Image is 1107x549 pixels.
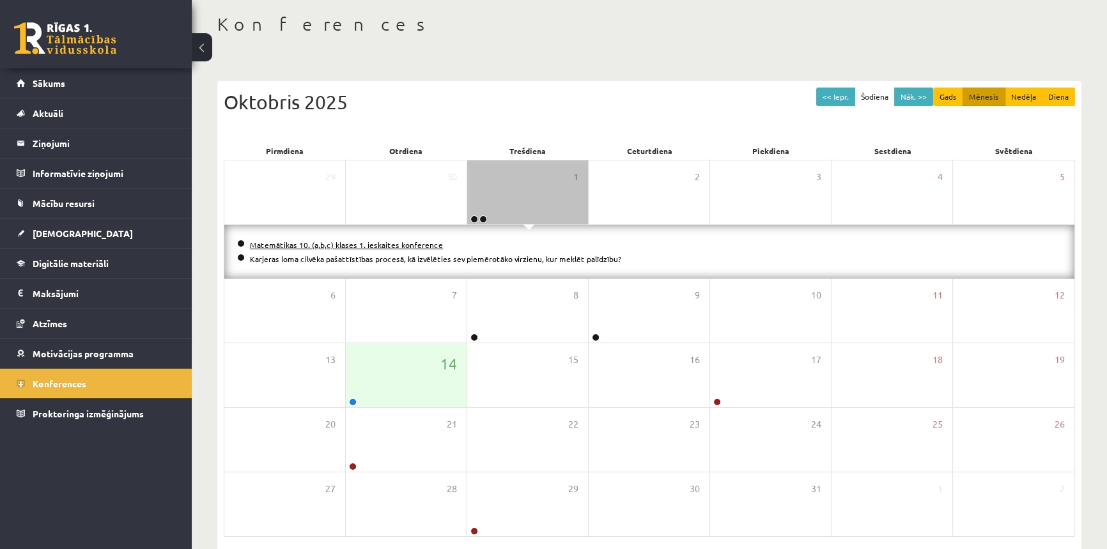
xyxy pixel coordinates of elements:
[325,170,336,184] span: 29
[33,107,63,119] span: Aktuāli
[938,482,943,496] span: 1
[345,142,467,160] div: Otrdiena
[447,417,457,431] span: 21
[33,258,109,269] span: Digitālie materiāli
[1060,482,1065,496] span: 2
[1055,288,1065,302] span: 12
[17,98,176,128] a: Aktuāli
[816,88,855,106] button: << Iepr.
[17,399,176,428] a: Proktoringa izmēģinājums
[690,417,700,431] span: 23
[17,159,176,188] a: Informatīvie ziņojumi
[894,88,933,106] button: Nāk. >>
[325,417,336,431] span: 20
[17,68,176,98] a: Sākums
[325,353,336,367] span: 13
[695,288,700,302] span: 9
[573,288,578,302] span: 8
[938,170,943,184] span: 4
[217,13,1081,35] h1: Konferences
[467,142,589,160] div: Trešdiena
[816,170,821,184] span: 3
[811,482,821,496] span: 31
[710,142,832,160] div: Piekdiena
[447,170,457,184] span: 30
[1055,353,1065,367] span: 19
[832,142,953,160] div: Sestdiena
[933,417,943,431] span: 25
[568,353,578,367] span: 15
[33,77,65,89] span: Sākums
[33,408,144,419] span: Proktoringa izmēģinājums
[811,288,821,302] span: 10
[933,288,943,302] span: 11
[17,128,176,158] a: Ziņojumi
[250,240,443,250] a: Matemātikas 10. (a,b,c) klases 1. ieskaites konference
[33,318,67,329] span: Atzīmes
[690,353,700,367] span: 16
[17,249,176,278] a: Digitālie materiāli
[330,288,336,302] span: 6
[33,128,176,158] legend: Ziņojumi
[250,254,621,264] a: Karjeras loma cilvēka pašattīstības procesā, kā izvēlēties sev piemērotāko virzienu, kur meklēt p...
[568,482,578,496] span: 29
[17,219,176,248] a: [DEMOGRAPHIC_DATA]
[33,348,134,359] span: Motivācijas programma
[695,170,700,184] span: 2
[1055,417,1065,431] span: 26
[933,353,943,367] span: 18
[447,482,457,496] span: 28
[573,170,578,184] span: 1
[589,142,710,160] div: Ceturtdiena
[224,142,345,160] div: Pirmdiena
[17,189,176,218] a: Mācību resursi
[1042,88,1075,106] button: Diena
[855,88,895,106] button: Šodiena
[954,142,1075,160] div: Svētdiena
[440,353,457,375] span: 14
[811,417,821,431] span: 24
[963,88,1005,106] button: Mēnesis
[33,228,133,239] span: [DEMOGRAPHIC_DATA]
[325,482,336,496] span: 27
[17,339,176,368] a: Motivācijas programma
[17,309,176,338] a: Atzīmes
[33,159,176,188] legend: Informatīvie ziņojumi
[1005,88,1042,106] button: Nedēļa
[33,378,86,389] span: Konferences
[811,353,821,367] span: 17
[33,279,176,308] legend: Maksājumi
[224,88,1075,116] div: Oktobris 2025
[33,197,95,209] span: Mācību resursi
[568,417,578,431] span: 22
[690,482,700,496] span: 30
[452,288,457,302] span: 7
[933,88,963,106] button: Gads
[1060,170,1065,184] span: 5
[17,279,176,308] a: Maksājumi
[14,22,116,54] a: Rīgas 1. Tālmācības vidusskola
[17,369,176,398] a: Konferences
